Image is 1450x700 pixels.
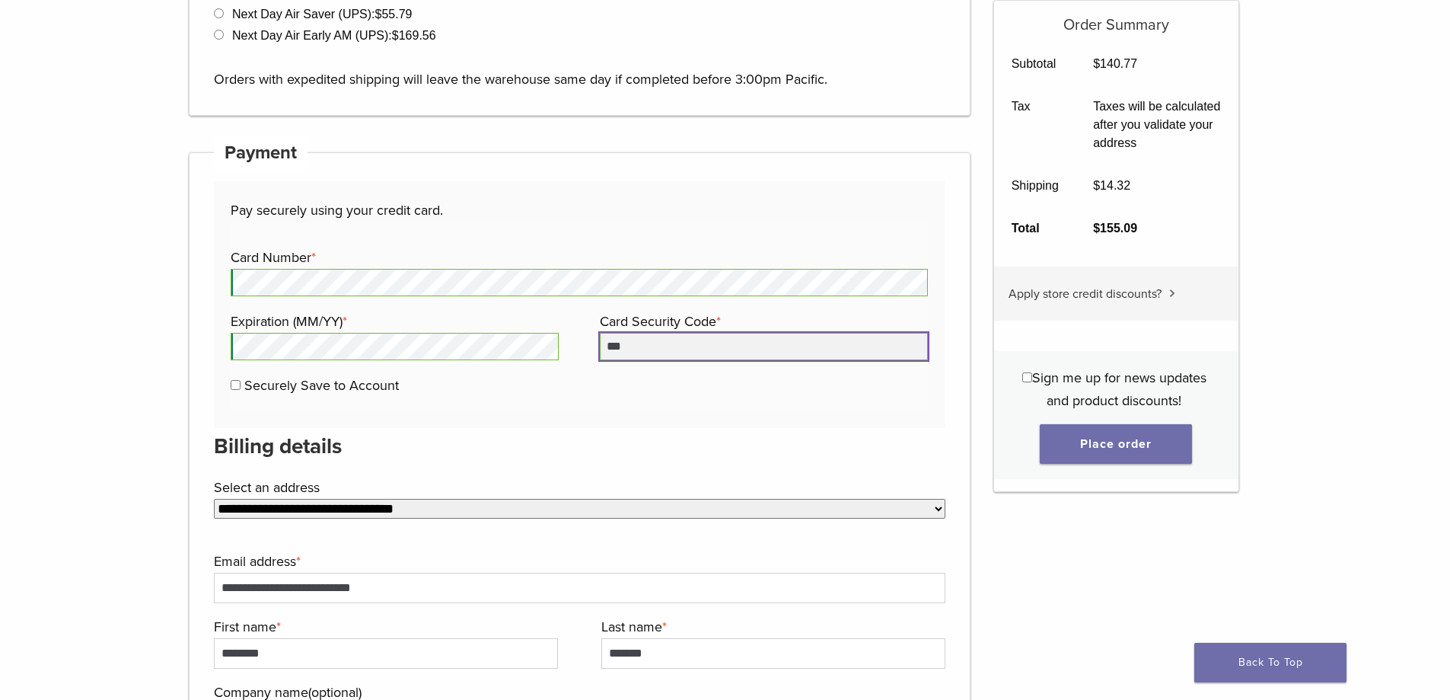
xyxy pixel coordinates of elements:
label: Next Day Air Early AM (UPS): [232,29,436,42]
span: $ [392,29,399,42]
label: Email address [214,550,942,573]
label: Next Day Air Saver (UPS): [232,8,413,21]
td: Taxes will be calculated after you validate your address [1076,85,1238,165]
a: Back To Top [1194,643,1346,682]
label: Card Security Code [600,310,924,333]
span: $ [1093,222,1100,235]
label: First name [214,615,554,638]
label: Last name [601,615,942,638]
p: Pay securely using your credit card. [231,199,928,222]
bdi: 169.56 [392,29,436,42]
span: Apply store credit discounts? [1009,286,1162,302]
label: Securely Save to Account [244,377,399,394]
bdi: 140.77 [1093,57,1137,70]
th: Shipping [994,165,1076,207]
button: Place order [1040,424,1192,464]
span: Sign me up for news updates and product discounts! [1032,369,1206,409]
h3: Billing details [214,428,946,465]
span: $ [375,8,382,21]
th: Subtotal [994,43,1076,85]
label: Card Number [231,246,924,269]
span: $ [1093,179,1100,192]
h5: Order Summary [994,1,1238,34]
p: Orders with expedited shipping will leave the warehouse same day if completed before 3:00pm Pacific. [214,45,946,91]
span: $ [1093,57,1100,70]
th: Tax [994,85,1076,165]
h4: Payment [214,135,308,171]
bdi: 55.79 [375,8,413,21]
input: Sign me up for news updates and product discounts! [1022,372,1032,382]
label: Expiration (MM/YY) [231,310,555,333]
fieldset: Payment Info [231,222,928,411]
bdi: 155.09 [1093,222,1137,235]
th: Total [994,207,1076,250]
img: caret.svg [1169,289,1175,297]
bdi: 14.32 [1093,179,1130,192]
label: Select an address [214,476,942,499]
